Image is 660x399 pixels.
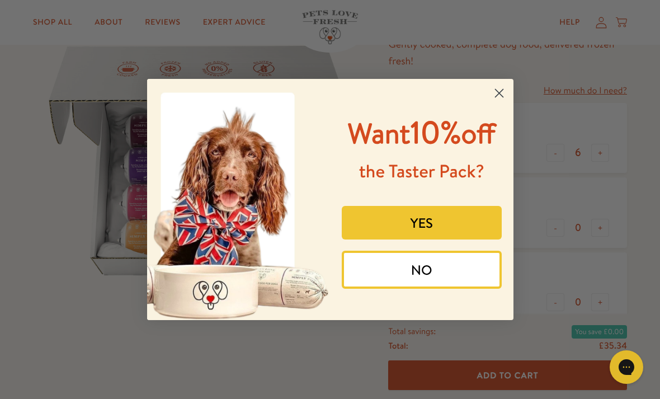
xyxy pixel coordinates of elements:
[348,110,496,153] span: 10%
[147,79,331,320] img: 8afefe80-1ef6-417a-b86b-9520c2248d41.jpeg
[348,114,411,153] span: Want
[604,346,649,388] iframe: Gorgias live chat messenger
[489,83,509,103] button: Close dialog
[342,206,502,240] button: YES
[359,159,484,184] span: the Taster Pack?
[461,114,496,153] span: off
[342,251,502,289] button: NO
